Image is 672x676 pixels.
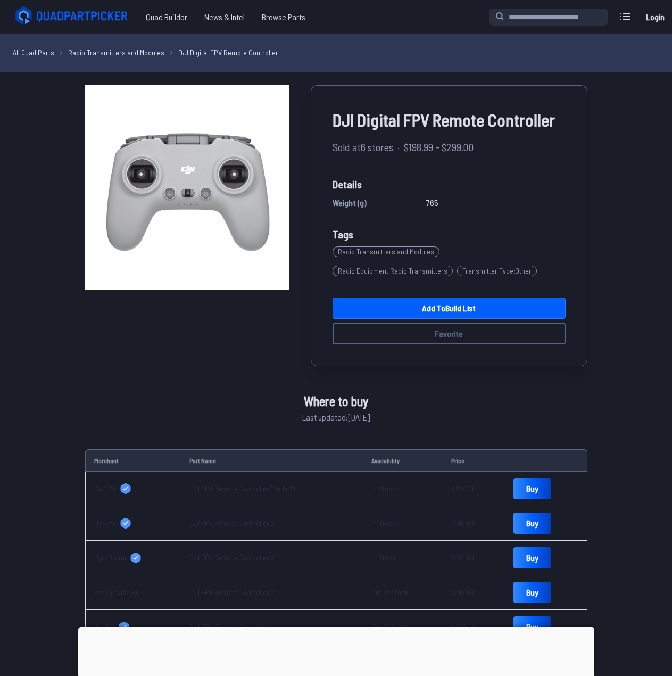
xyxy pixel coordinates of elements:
[94,553,126,563] span: PyroDrone
[94,553,172,563] a: PyroDrone
[513,513,551,534] a: Buy
[443,575,504,610] td: $198.99
[85,85,289,290] img: image
[333,246,439,257] span: Radio Transmitters and Modules
[94,622,172,632] a: GepRC
[642,6,668,28] a: Login
[253,6,314,28] a: Browse Parts
[404,139,474,155] span: $198.99 - $299.00
[189,588,275,597] a: DJI FPV Remote Controller 2
[302,411,370,424] span: Last updated: [DATE]
[333,266,453,276] span: Radio Equipment : Radio Transmitters
[94,483,116,494] span: GetFPV
[189,553,275,562] a: DJI FPV Remote Controller 2
[333,261,457,281] a: Radio Equipment:Radio Transmitters
[443,472,504,506] td: $299.00
[333,196,367,209] span: Weight (g)
[363,506,443,541] td: In Stock
[94,483,172,494] a: GetFPV
[397,139,400,155] span: ·
[13,47,54,58] a: All Quad Parts
[333,139,393,155] span: Sold at 6 stores
[196,6,253,28] a: News & Intel
[363,472,443,506] td: In Stock
[443,541,504,575] td: $199.00
[363,610,443,645] td: Out Of Stock
[189,518,275,527] a: DJI FPV Remote Controller 2
[94,518,172,529] a: GetFPV
[85,449,181,472] td: Merchant
[304,392,368,411] span: Where to buy
[178,47,278,58] a: DJI Digital FPV Remote Controller
[457,266,537,276] span: Transmitter Type : Other
[426,196,438,209] span: 765
[333,242,444,261] a: Radio Transmitters and Modules
[68,47,164,58] a: Radio Transmitters and Modules
[137,6,196,28] a: Quad Builder
[94,622,114,632] span: GepRC
[513,478,551,499] a: Buy
[94,587,172,598] a: Ready Made RC
[78,627,594,675] iframe: Advertisement
[513,582,551,603] a: Buy
[333,107,566,133] span: DJI Digital FPV Remote Controller
[363,541,443,575] td: In Stock
[443,506,504,541] td: $199.00
[333,323,566,344] button: Favorite
[513,547,551,568] a: Buy
[333,176,566,192] span: Details
[94,518,116,529] span: GetFPV
[443,449,504,472] td: Price
[181,449,363,472] td: Part Name
[333,228,353,241] span: Tags
[443,610,504,645] td: $299.00
[363,449,443,472] td: Availability
[189,622,269,631] a: DJI FPV Remote Controller
[94,587,140,598] span: Ready Made RC
[363,575,443,610] td: Out Of Stock
[189,484,295,493] a: DJI FPV Remote Controller (Mode 2)
[457,261,541,281] a: Transmitter Type:Other
[333,298,566,319] a: Add toBuild List
[513,616,551,638] a: Buy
